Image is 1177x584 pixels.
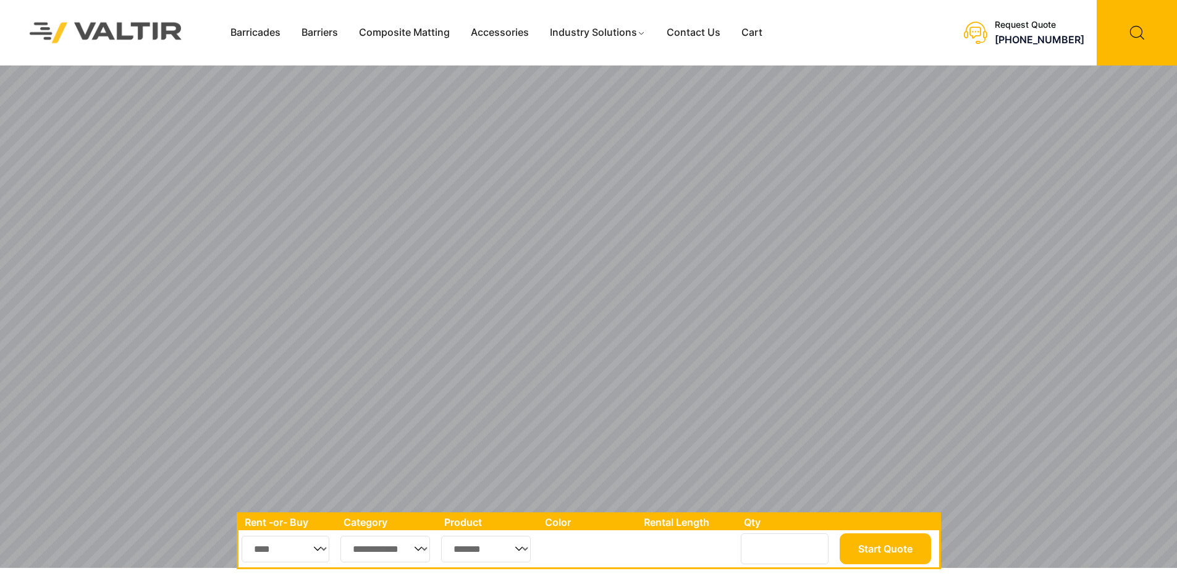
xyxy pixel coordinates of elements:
[638,514,738,530] th: Rental Length
[438,514,539,530] th: Product
[238,514,337,530] th: Rent -or- Buy
[738,514,836,530] th: Qty
[539,23,656,42] a: Industry Solutions
[656,23,731,42] a: Contact Us
[348,23,460,42] a: Composite Matting
[995,33,1084,46] a: [PHONE_NUMBER]
[995,20,1084,30] div: Request Quote
[539,514,638,530] th: Color
[291,23,348,42] a: Barriers
[220,23,291,42] a: Barricades
[14,6,198,59] img: Valtir Rentals
[460,23,539,42] a: Accessories
[731,23,773,42] a: Cart
[840,533,931,564] button: Start Quote
[337,514,439,530] th: Category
